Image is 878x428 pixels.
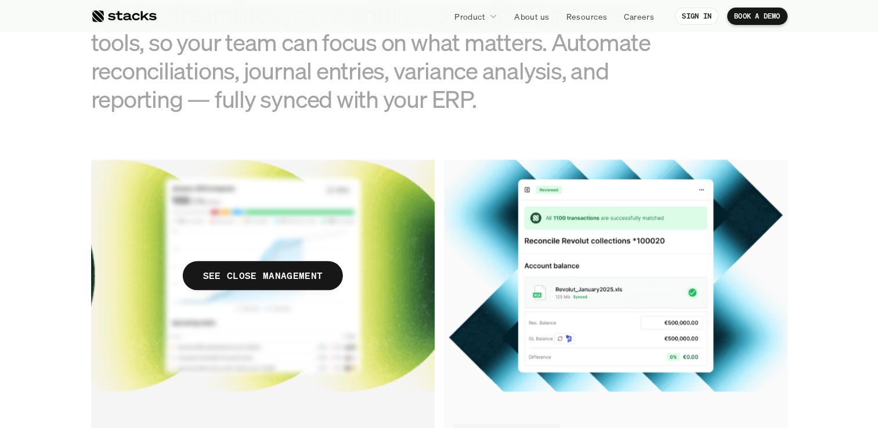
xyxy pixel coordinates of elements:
[559,6,614,27] a: Resources
[137,269,188,277] a: Privacy Policy
[203,267,322,284] p: SEE CLOSE MANAGEMENT
[727,8,787,25] a: BOOK A DEMO
[182,261,342,290] span: SEE CLOSE MANAGEMENT
[566,10,607,23] p: Resources
[617,6,661,27] a: Careers
[734,12,781,20] p: BOOK A DEMO
[682,12,711,20] p: SIGN IN
[624,10,654,23] p: Careers
[675,8,718,25] a: SIGN IN
[514,10,549,23] p: About us
[454,10,485,23] p: Product
[507,6,556,27] a: About us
